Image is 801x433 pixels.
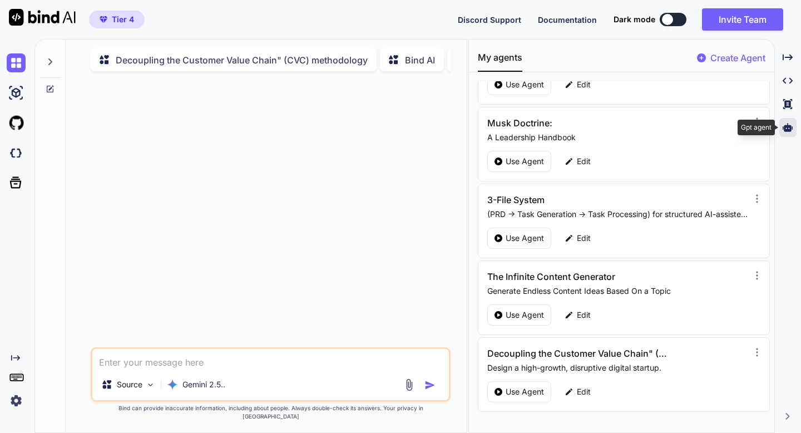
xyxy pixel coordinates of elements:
img: ai-studio [7,83,26,102]
p: Edit [577,309,591,321]
button: Discord Support [458,14,521,26]
img: Pick Models [146,380,155,390]
h3: The Infinite Content Generator [487,270,670,283]
span: Dark mode [614,14,655,25]
p: Create Agent [710,51,765,65]
p: Gemini 2.5.. [182,379,225,390]
p: Bind AI [405,53,435,67]
img: darkCloudIdeIcon [7,144,26,163]
h3: Musk Doctrine: [487,116,670,130]
p: Source [117,379,142,390]
p: Use Agent [506,156,544,167]
p: A Leadership Handbook [487,132,749,143]
p: Use Agent [506,309,544,321]
p: (PRD → Task Generation → Task Processing) for structured AI-assisted software engineering [487,209,749,220]
button: Invite Team [702,8,783,31]
button: premiumTier 4 [89,11,145,28]
p: Edit [577,79,591,90]
p: Edit [577,156,591,167]
img: premium [100,16,107,23]
span: Discord Support [458,15,521,24]
img: icon [424,380,436,391]
img: settings [7,391,26,410]
p: Edit [577,386,591,397]
button: Documentation [538,14,597,26]
h3: 3-File System [487,193,670,206]
img: attachment [403,378,416,391]
p: Bind can provide inaccurate information, including about people. Always double-check its answers.... [91,404,450,421]
span: Tier 4 [112,14,134,25]
p: Decoupling the Customer Value Chain" (CVC) methodology [116,53,368,67]
img: chat [7,53,26,72]
img: Gemini 2.5 Pro [167,379,178,390]
p: Use Agent [506,79,544,90]
p: Use Agent [506,386,544,397]
span: Documentation [538,15,597,24]
img: githubLight [7,114,26,132]
button: My agents [478,51,522,72]
p: Generate Endless Content Ideas Based On a Topic [487,286,749,297]
h3: Decoupling the Customer Value Chain" (CVC) methodology [487,347,670,360]
div: Gpt agent [738,120,775,135]
p: Edit [577,233,591,244]
p: Use Agent [506,233,544,244]
img: Bind AI [9,9,76,26]
p: Design a high-growth, disruptive digital startup. [487,362,749,373]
